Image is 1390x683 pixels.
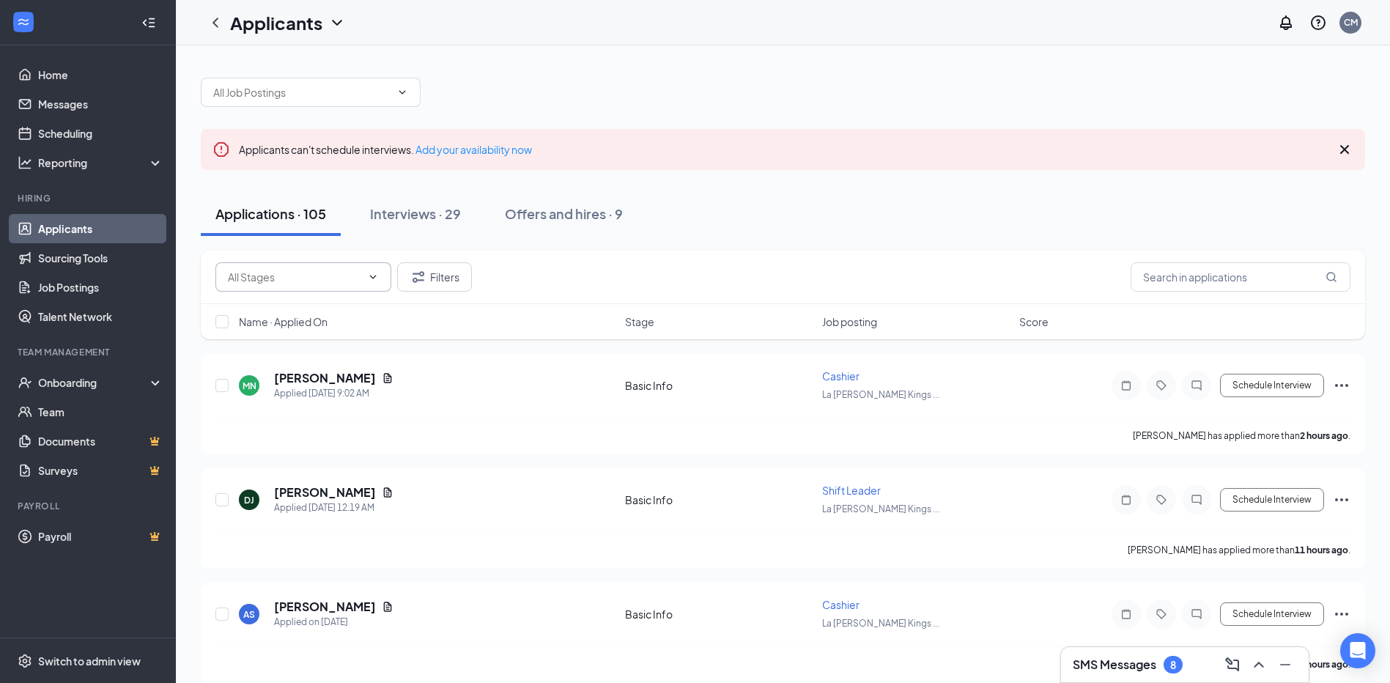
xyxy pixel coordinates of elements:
[239,314,328,329] span: Name · Applied On
[1220,602,1324,626] button: Schedule Interview
[228,269,361,285] input: All Stages
[38,654,141,668] div: Switch to admin view
[415,143,532,156] a: Add your availability now
[212,141,230,158] svg: Error
[1117,494,1135,506] svg: Note
[1277,14,1295,32] svg: Notifications
[625,314,654,329] span: Stage
[1131,262,1350,292] input: Search in applications
[16,15,31,29] svg: WorkstreamLogo
[625,378,813,393] div: Basic Info
[38,456,163,485] a: SurveysCrown
[244,494,254,506] div: DJ
[38,60,163,89] a: Home
[38,375,151,390] div: Onboarding
[18,192,160,204] div: Hiring
[1276,656,1294,673] svg: Minimize
[1309,14,1327,32] svg: QuestionInfo
[367,271,379,283] svg: ChevronDown
[1170,659,1176,671] div: 8
[38,427,163,456] a: DocumentsCrown
[397,262,472,292] button: Filter Filters
[243,608,255,621] div: AS
[1295,544,1348,555] b: 11 hours ago
[274,370,376,386] h5: [PERSON_NAME]
[1073,657,1156,673] h3: SMS Messages
[243,380,256,392] div: MN
[625,607,813,621] div: Basic Info
[1117,608,1135,620] svg: Note
[822,389,939,400] span: La [PERSON_NAME] Kings ...
[1188,380,1205,391] svg: ChatInactive
[1344,16,1358,29] div: CM
[1019,314,1049,329] span: Score
[625,492,813,507] div: Basic Info
[274,599,376,615] h5: [PERSON_NAME]
[822,503,939,514] span: La [PERSON_NAME] Kings ...
[328,14,346,32] svg: ChevronDown
[38,119,163,148] a: Scheduling
[38,397,163,427] a: Team
[215,204,326,223] div: Applications · 105
[1333,491,1350,509] svg: Ellipses
[38,302,163,331] a: Talent Network
[822,369,859,383] span: Cashier
[1273,653,1297,676] button: Minimize
[1333,605,1350,623] svg: Ellipses
[207,14,224,32] svg: ChevronLeft
[38,89,163,119] a: Messages
[410,268,427,286] svg: Filter
[18,346,160,358] div: Team Management
[141,15,156,30] svg: Collapse
[38,522,163,551] a: PayrollCrown
[822,598,859,611] span: Cashier
[274,484,376,501] h5: [PERSON_NAME]
[274,501,393,515] div: Applied [DATE] 12:19 AM
[239,143,532,156] span: Applicants can't schedule interviews.
[1188,608,1205,620] svg: ChatInactive
[382,601,393,613] svg: Document
[18,375,32,390] svg: UserCheck
[1221,653,1244,676] button: ComposeMessage
[822,314,877,329] span: Job posting
[1295,659,1348,670] b: 14 hours ago
[1153,608,1170,620] svg: Tag
[1326,271,1337,283] svg: MagnifyingGlass
[1133,429,1350,442] p: [PERSON_NAME] has applied more than .
[1153,380,1170,391] svg: Tag
[382,487,393,498] svg: Document
[1247,653,1271,676] button: ChevronUp
[230,10,322,35] h1: Applicants
[382,372,393,384] svg: Document
[274,615,393,630] div: Applied on [DATE]
[1333,377,1350,394] svg: Ellipses
[1340,633,1375,668] div: Open Intercom Messenger
[822,618,939,629] span: La [PERSON_NAME] Kings ...
[1300,430,1348,441] b: 2 hours ago
[1153,494,1170,506] svg: Tag
[1336,141,1353,158] svg: Cross
[1250,656,1268,673] svg: ChevronUp
[38,273,163,302] a: Job Postings
[370,204,461,223] div: Interviews · 29
[1224,656,1241,673] svg: ComposeMessage
[396,86,408,98] svg: ChevronDown
[18,500,160,512] div: Payroll
[505,204,623,223] div: Offers and hires · 9
[38,214,163,243] a: Applicants
[1188,494,1205,506] svg: ChatInactive
[1220,374,1324,397] button: Schedule Interview
[18,155,32,170] svg: Analysis
[38,155,164,170] div: Reporting
[213,84,391,100] input: All Job Postings
[18,654,32,668] svg: Settings
[1220,488,1324,512] button: Schedule Interview
[274,386,393,401] div: Applied [DATE] 9:02 AM
[38,243,163,273] a: Sourcing Tools
[1128,544,1350,556] p: [PERSON_NAME] has applied more than .
[1117,380,1135,391] svg: Note
[822,484,881,497] span: Shift Leader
